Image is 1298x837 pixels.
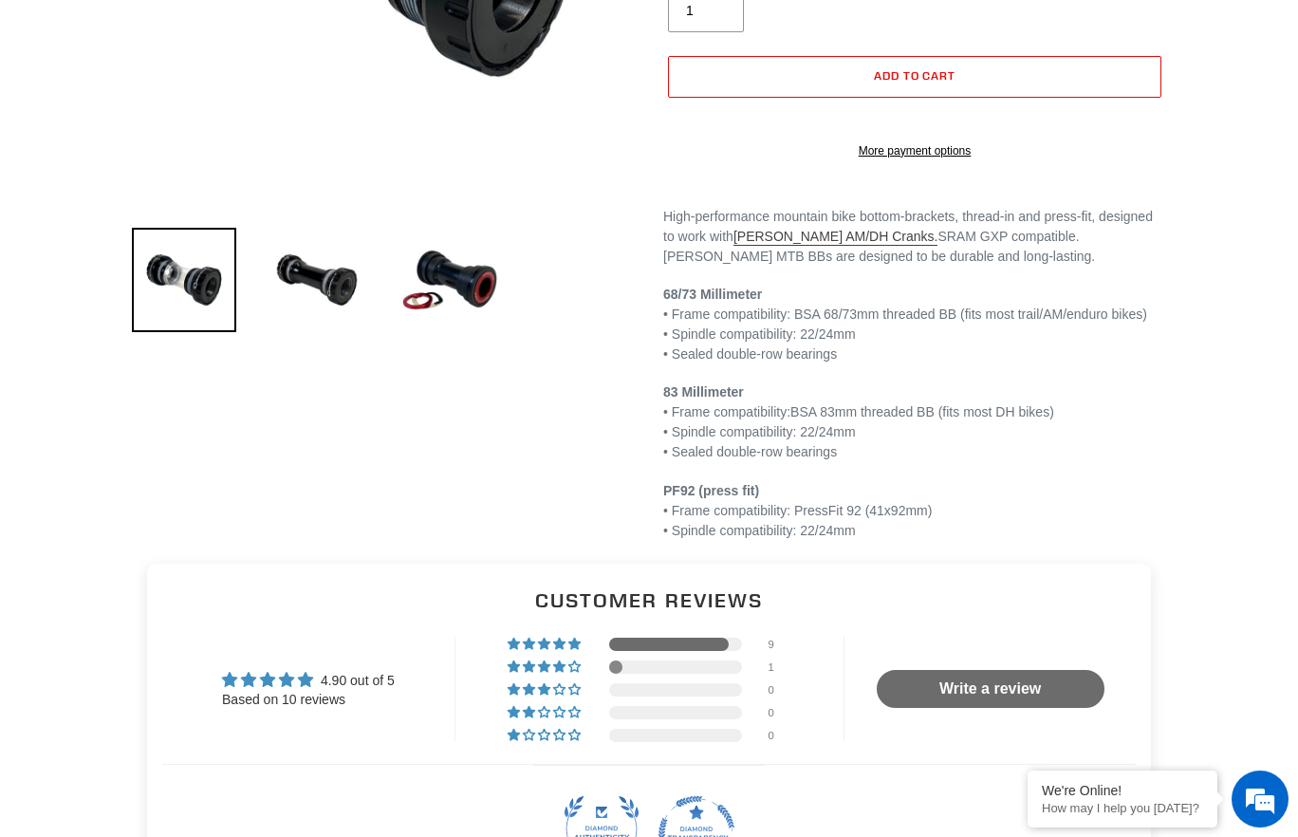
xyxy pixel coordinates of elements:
span: BSA 83mm threaded BB (fits most DH bikes) [790,404,1054,419]
a: Write a review [877,670,1104,708]
span: We're online! [110,239,262,431]
div: Minimize live chat window [311,9,357,55]
div: Navigation go back [21,104,49,133]
span: • Spindle compatibility: 22/24mm • Sealed double-row bearings [663,424,856,459]
span: 4.90 out of 5 [321,673,395,688]
div: Average rating is 4.90 stars [222,669,395,691]
span: Add to cart [874,68,956,83]
img: Load image into Gallery viewer, 83mm Bottom Bracket [265,228,369,332]
img: Load image into Gallery viewer, Press Fit 92 Bottom Bracket [398,228,502,332]
div: 1 [769,660,791,674]
div: 9 [769,638,791,651]
strong: PF92 (press fit) [663,483,759,498]
a: [PERSON_NAME] AM/DH Cranks. [733,229,938,246]
div: Chat with us now [127,106,347,131]
strong: 68/73 Millimeter [663,287,762,302]
textarea: Type your message and hit 'Enter' [9,518,362,585]
span: • Frame compatibility: [663,404,790,419]
button: Add to cart [668,56,1161,98]
div: Based on 10 reviews [222,691,395,710]
h2: Customer Reviews [162,586,1136,614]
p: How may I help you today? [1042,801,1203,815]
div: 10% (1) reviews with 4 star rating [508,660,584,674]
img: Load image into Gallery viewer, 68/73mm Bottom Bracket [132,228,236,332]
p: High-performance mountain bike bottom-brackets, thread-in and press-fit, designed to work with SR... [663,207,1166,267]
div: 90% (9) reviews with 5 star rating [508,638,584,651]
p: • Frame compatibility: BSA 68/73mm threaded BB (fits most trail/AM/enduro bikes) • Spindle compat... [663,285,1166,364]
a: More payment options [668,142,1161,159]
span: • Frame compatibility: PressFit 92 (41x92mm) • Spindle compatibility: 22/24mm [663,483,932,538]
img: d_696896380_company_1647369064580_696896380 [61,95,108,142]
div: We're Online! [1042,783,1203,798]
strong: 83 Millimeter [663,384,744,400]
